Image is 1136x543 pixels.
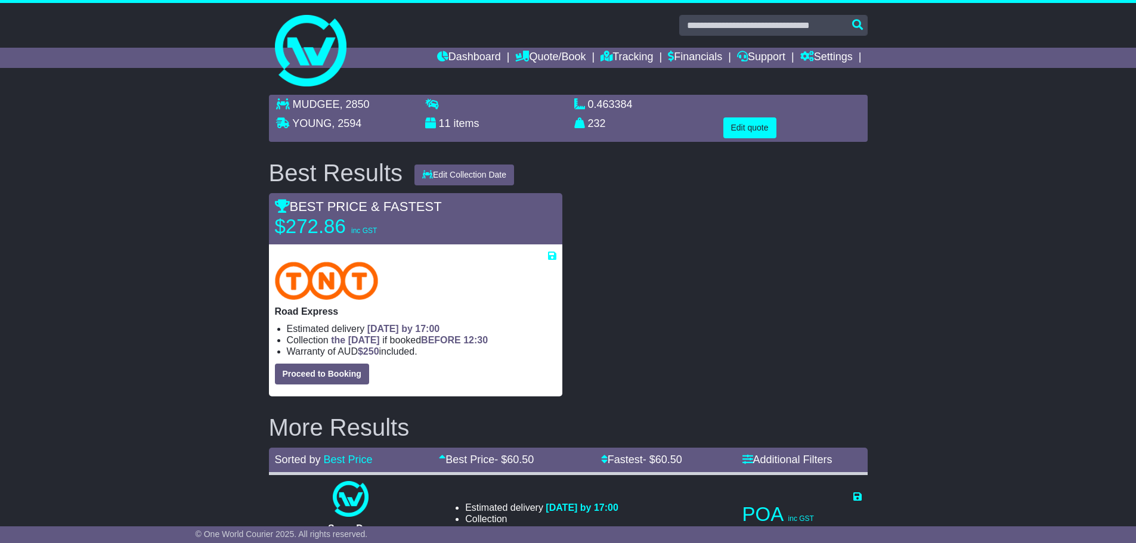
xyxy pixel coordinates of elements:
p: POA [742,502,862,526]
button: Edit quote [723,117,776,138]
span: [DATE] by 17:00 [367,324,440,334]
a: Additional Filters [742,454,832,466]
a: Settings [800,48,853,68]
span: , 2594 [332,117,361,129]
span: 12:30 [463,335,488,345]
a: Support [737,48,785,68]
span: - $ [494,454,534,466]
span: if booked [331,335,488,345]
h2: More Results [269,414,868,440]
span: BEST PRICE & FASTEST [275,199,442,214]
span: BEFORE [421,335,461,345]
a: Fastest- $60.50 [601,454,682,466]
span: Sorted by [275,454,321,466]
span: the [DATE] [331,335,379,345]
a: Dashboard [437,48,501,68]
a: Tracking [600,48,653,68]
span: inc GST [351,226,377,235]
img: One World Courier: Same Day Nationwide(quotes take 0.5-1 hour) [333,481,369,517]
span: items [454,117,479,129]
span: 0.463384 [588,98,633,110]
span: 232 [588,117,606,129]
span: , 2850 [340,98,370,110]
button: Proceed to Booking [275,364,369,384]
span: [DATE] by 17:00 [546,502,618,513]
a: Financials [668,48,722,68]
li: Warranty of AUD included. [287,346,556,357]
span: $ [358,346,379,356]
span: inc GST [788,514,814,523]
a: Best Price [324,454,373,466]
p: Road Express [275,306,556,317]
span: 60.50 [655,454,682,466]
li: Collection [287,334,556,346]
span: $ [537,525,558,535]
a: Best Price- $60.50 [439,454,534,466]
li: Warranty of AUD included. [465,525,618,536]
li: Estimated delivery [287,323,556,334]
li: Estimated delivery [465,502,618,513]
span: © One World Courier 2025. All rights reserved. [196,529,368,539]
span: YOUNG [292,117,332,129]
img: TNT Domestic: Road Express [275,262,379,300]
a: Quote/Book [515,48,586,68]
p: $272.86 [275,215,424,238]
span: - $ [643,454,682,466]
span: 250 [363,346,379,356]
span: MUDGEE [293,98,340,110]
span: 60.50 [507,454,534,466]
li: Collection [465,513,618,525]
div: Best Results [263,160,409,186]
button: Edit Collection Date [414,165,514,185]
span: 11 [439,117,451,129]
span: 250 [542,525,558,535]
